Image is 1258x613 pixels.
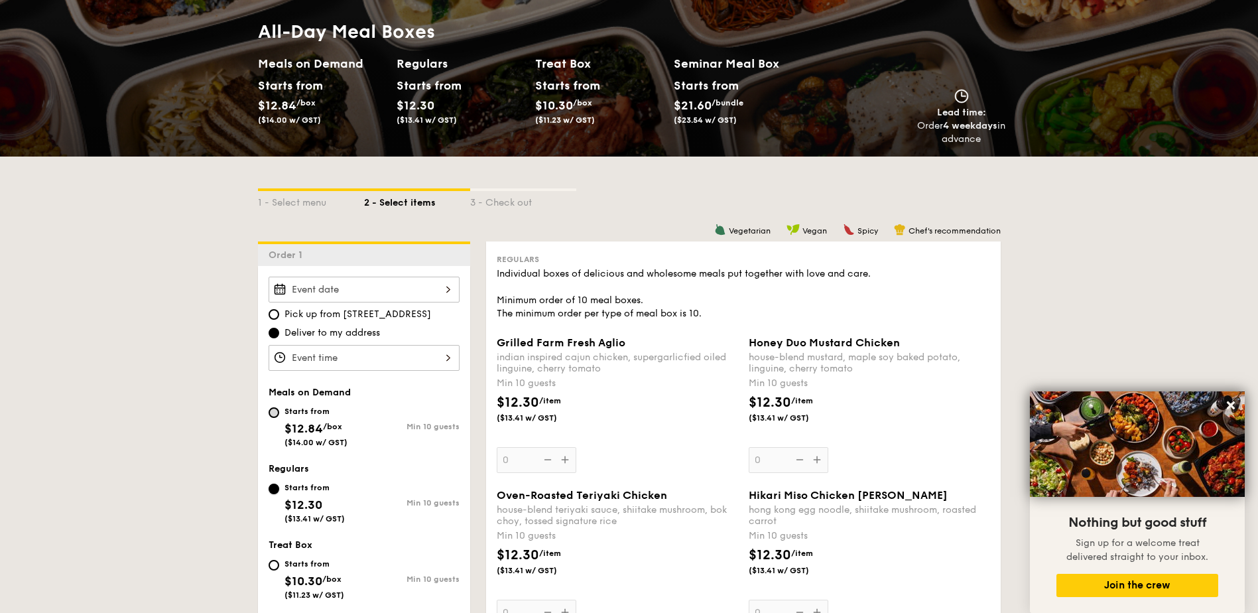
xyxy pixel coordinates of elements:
span: Regulars [497,255,539,264]
div: Individual boxes of delicious and wholesome meals put together with love and care. Minimum order ... [497,267,990,320]
div: Min 10 guests [497,377,738,390]
span: Oven-Roasted Teriyaki Chicken [497,489,667,502]
div: Starts from [284,406,347,417]
span: ($13.41 w/ GST) [749,413,839,423]
span: $12.30 [284,498,322,512]
img: DSC07876-Edit02-Large.jpeg [1030,391,1245,497]
div: house-blend mustard, maple soy baked potato, linguine, cherry tomato [749,352,990,374]
span: /item [539,549,561,558]
div: 2 - Select items [364,191,470,210]
span: Lead time: [937,107,986,118]
div: Starts from [258,76,317,96]
span: $12.30 [749,547,791,563]
h2: Seminar Meal Box [674,54,812,73]
span: $21.60 [674,98,712,113]
span: /box [322,575,342,584]
input: Starts from$12.84/box($14.00 w/ GST)Min 10 guests [269,407,279,418]
strong: 4 weekdays [943,120,997,131]
span: Treat Box [269,539,312,551]
span: Vegan [802,226,827,236]
img: icon-spicy.37a8142b.svg [843,224,855,236]
div: 1 - Select menu [258,191,364,210]
h1: All-Day Meal Boxes [258,20,812,44]
span: ($11.23 w/ GST) [284,590,344,600]
h2: Regulars [397,54,525,73]
div: Min 10 guests [497,529,738,543]
span: Grilled Farm Fresh Aglio [497,336,625,349]
span: /box [573,98,592,107]
span: $12.30 [497,395,539,411]
div: house-blend teriyaki sauce, shiitake mushroom, bok choy, tossed signature rice [497,504,738,527]
span: $10.30 [535,98,573,113]
span: ($13.41 w/ GST) [749,565,839,576]
span: Regulars [269,463,309,474]
span: ($13.41 w/ GST) [284,514,345,523]
span: $12.30 [497,547,539,563]
span: $12.30 [749,395,791,411]
input: Event time [269,345,460,371]
img: icon-chef-hat.a58ddaea.svg [894,224,906,236]
img: icon-vegan.f8ff3823.svg [786,224,800,236]
div: Starts from [674,76,738,96]
span: /bundle [712,98,743,107]
span: Meals on Demand [269,387,351,398]
div: Min 10 guests [364,575,460,584]
span: Pick up from [STREET_ADDRESS] [284,308,431,321]
span: Sign up for a welcome treat delivered straight to your inbox. [1066,537,1208,563]
span: ($14.00 w/ GST) [258,115,321,125]
div: 3 - Check out [470,191,576,210]
div: Order in advance [917,119,1006,146]
div: Starts from [284,559,344,569]
div: indian inspired cajun chicken, supergarlicfied oiled linguine, cherry tomato [497,352,738,374]
div: hong kong egg noodle, shiitake mushroom, roasted carrot [749,504,990,527]
span: $10.30 [284,574,322,588]
span: Spicy [857,226,878,236]
span: $12.84 [258,98,296,113]
div: Min 10 guests [364,422,460,431]
span: /box [296,98,316,107]
span: $12.84 [284,421,323,436]
button: Close [1220,395,1241,416]
div: Starts from [397,76,456,96]
span: Nothing but good stuff [1068,515,1206,531]
span: Hikari Miso Chicken [PERSON_NAME] [749,489,948,502]
span: /item [791,549,813,558]
span: ($14.00 w/ GST) [284,438,347,447]
input: Pick up from [STREET_ADDRESS] [269,309,279,320]
img: icon-vegetarian.fe4039eb.svg [714,224,726,236]
div: Starts from [535,76,594,96]
span: /item [791,396,813,405]
input: Starts from$12.30($13.41 w/ GST)Min 10 guests [269,484,279,494]
span: ($13.41 w/ GST) [497,413,587,423]
span: Vegetarian [729,226,771,236]
div: Min 10 guests [749,377,990,390]
span: $12.30 [397,98,434,113]
div: Starts from [284,482,345,493]
input: Deliver to my address [269,328,279,338]
span: Order 1 [269,249,308,261]
span: ($13.41 w/ GST) [397,115,457,125]
img: icon-clock.2db775ea.svg [952,89,972,103]
span: ($11.23 w/ GST) [535,115,595,125]
div: Min 10 guests [749,529,990,543]
span: ($13.41 w/ GST) [497,565,587,576]
span: ($23.54 w/ GST) [674,115,737,125]
input: Starts from$10.30/box($11.23 w/ GST)Min 10 guests [269,560,279,571]
span: Chef's recommendation [909,226,1001,236]
h2: Treat Box [535,54,663,73]
span: Deliver to my address [284,326,380,340]
span: /box [323,422,342,431]
div: Min 10 guests [364,498,460,508]
span: /item [539,396,561,405]
h2: Meals on Demand [258,54,386,73]
input: Event date [269,277,460,303]
span: Honey Duo Mustard Chicken [749,336,900,349]
button: Join the crew [1056,574,1218,597]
